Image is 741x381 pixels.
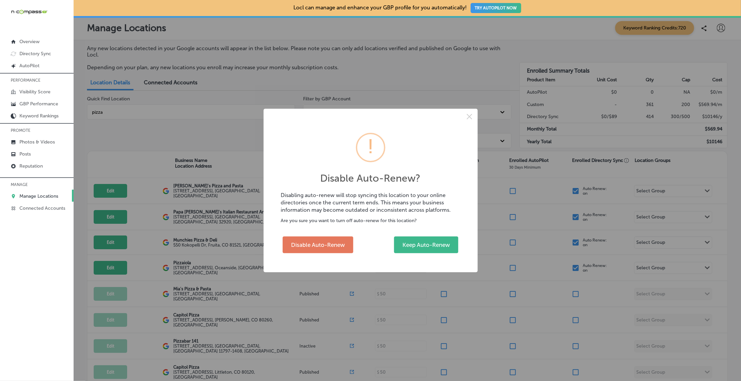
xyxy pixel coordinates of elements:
p: Overview [19,39,39,44]
h2: Disable Auto-Renew? [320,172,421,184]
p: Reputation [19,163,43,169]
button: TRY AUTOPILOT NOW [471,3,521,13]
p: Are you sure you want to turn off auto-renew for this location? [281,217,460,224]
p: Posts [19,151,31,157]
p: Directory Sync [19,51,51,57]
p: Manage Locations [19,193,58,199]
p: GBP Performance [19,101,58,107]
p: Keyword Rankings [19,113,59,119]
p: AutoPilot [19,63,39,69]
button: Keep Auto-Renew [394,236,458,253]
button: Close this dialog [462,109,478,125]
button: Disable Auto-Renew [283,236,353,253]
img: 660ab0bf-5cc7-4cb8-ba1c-48b5ae0f18e60NCTV_CLogo_TV_Black_-500x88.png [11,9,48,15]
p: Connected Accounts [19,205,65,211]
p: Disabling auto-renew will stop syncing this location to your online directories once the current ... [281,192,460,214]
p: Photos & Videos [19,139,55,145]
p: Visibility Score [19,89,51,95]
